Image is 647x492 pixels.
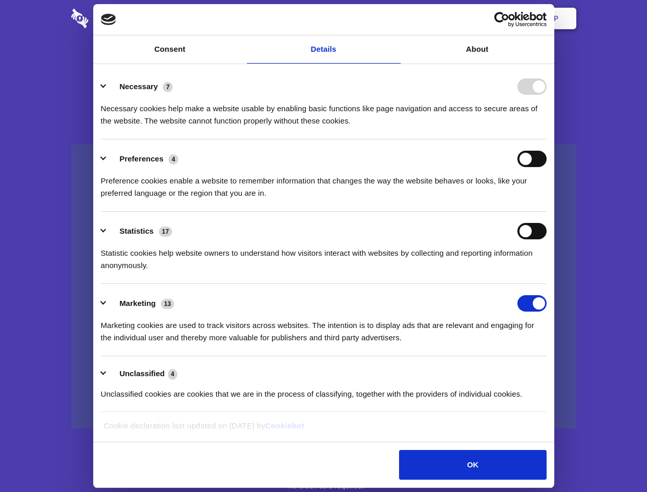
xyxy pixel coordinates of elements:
label: Statistics [119,227,154,235]
button: Unclassified (4) [101,367,184,380]
button: Necessary (7) [101,78,179,95]
div: Preference cookies enable a website to remember information that changes the way the website beha... [101,167,547,199]
button: OK [399,450,546,480]
h1: Eliminate Slack Data Loss. [71,46,576,83]
a: Details [247,35,401,64]
label: Marketing [119,299,156,307]
label: Necessary [119,82,158,91]
a: Cookiebot [265,421,304,430]
a: Pricing [301,3,345,34]
img: logo-wordmark-white-trans-d4663122ce5f474addd5e946df7df03e33cb6a1c49d2221995e7729f52c070b2.svg [71,9,159,28]
a: Consent [93,35,247,64]
a: Login [465,3,509,34]
span: 4 [168,369,178,379]
span: 17 [159,227,172,237]
img: logo [101,14,116,25]
iframe: Drift Widget Chat Controller [596,441,635,480]
a: About [401,35,554,64]
a: Contact [415,3,463,34]
div: Cookie declaration last updated on [DATE] by [96,420,551,440]
div: Unclassified cookies are cookies that we are in the process of classifying, together with the pro... [101,380,547,400]
button: Statistics (17) [101,223,179,239]
button: Marketing (13) [101,295,181,312]
h4: Auto-redaction of sensitive data, encrypted data sharing and self-destructing private chats. Shar... [71,93,576,127]
span: 7 [163,82,173,92]
button: Preferences (4) [101,151,185,167]
a: Wistia video thumbnail [71,145,576,429]
div: Necessary cookies help make a website usable by enabling basic functions like page navigation and... [101,95,547,127]
label: Preferences [119,154,163,163]
a: Usercentrics Cookiebot - opens in a new window [457,12,547,27]
div: Marketing cookies are used to track visitors across websites. The intention is to display ads tha... [101,312,547,344]
span: 4 [169,154,178,165]
div: Statistic cookies help website owners to understand how visitors interact with websites by collec... [101,239,547,272]
span: 13 [161,299,174,309]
